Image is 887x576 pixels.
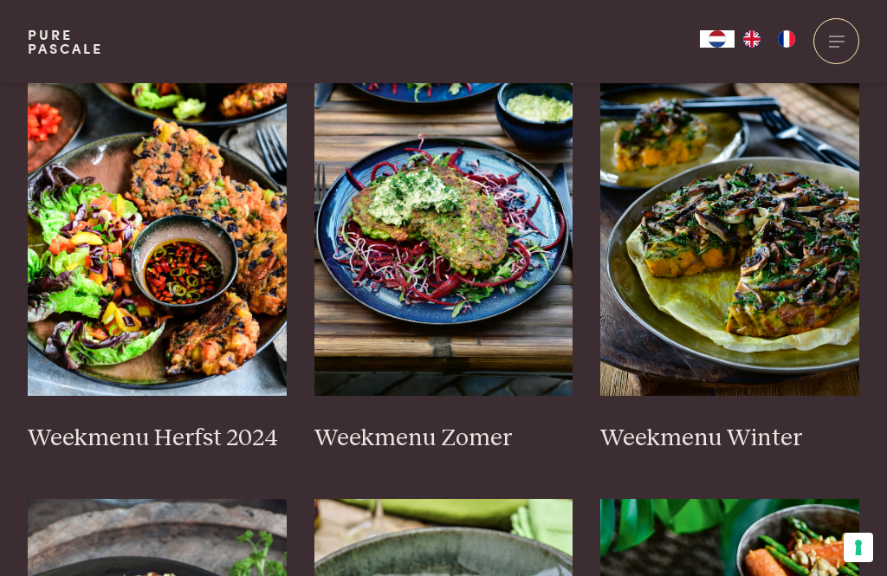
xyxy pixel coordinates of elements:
[844,533,873,562] button: Uw voorkeuren voor toestemming voor trackingtechnologieën
[28,424,287,454] h3: Weekmenu Herfst 2024
[28,49,287,453] a: Weekmenu Herfst 2024 Weekmenu Herfst 2024
[700,30,804,48] aside: Language selected: Nederlands
[700,30,735,48] div: Language
[735,30,804,48] ul: Language list
[314,49,573,396] img: Weekmenu Zomer
[600,49,859,453] a: Weekmenu Winter Weekmenu Winter
[600,424,859,454] h3: Weekmenu Winter
[735,30,769,48] a: EN
[314,49,573,453] a: Weekmenu Zomer Weekmenu Zomer
[769,30,804,48] a: FR
[700,30,735,48] a: NL
[28,49,287,396] img: Weekmenu Herfst 2024
[314,424,573,454] h3: Weekmenu Zomer
[600,49,859,396] img: Weekmenu Winter
[28,28,103,55] a: PurePascale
